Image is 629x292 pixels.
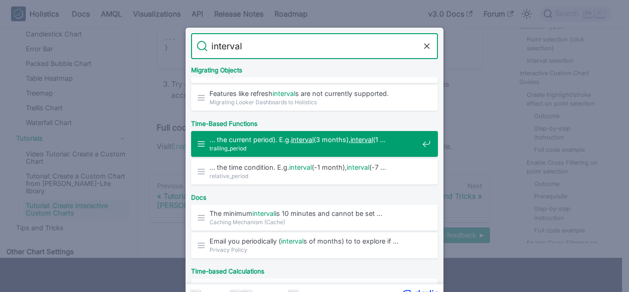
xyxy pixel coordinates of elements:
[189,260,440,279] div: Time-based Calculations
[191,159,438,185] a: … the time condition. E.g.interval(-1 month),interval(-7 …relative_period
[210,144,419,153] span: trailing_period
[189,186,440,205] div: Docs
[293,283,315,291] mark: interval
[210,237,419,245] span: Email you periodically ( s of months) to to explore if …
[421,41,432,52] button: Clear the query
[289,163,312,171] mark: interval
[210,98,419,107] span: Migrating Looker Dashboards to Holistics
[191,232,438,258] a: Email you periodically (intervals of months) to to explore if …Privacy Policy
[191,131,438,157] a: … the current period). E.g.interval(3 months),interval(1 …trailing_period
[244,283,267,291] mark: interval
[210,135,419,144] span: … the current period). E.g. (3 months), (1 …
[281,237,303,245] mark: interval
[191,85,438,111] a: Features like refreshintervals are not currently supported.Migrating Looker Dashboards to Holistics
[210,218,419,226] span: Caching Mechanism (Cache)
[273,89,295,97] mark: interval
[210,209,419,218] span: The minimum is 10 minutes and cannot be set …
[191,205,438,231] a: The minimumintervalis 10 minutes and cannot be set …Caching Mechanism (Cache)
[189,113,440,131] div: Time-Based Functions
[210,283,419,292] span: The trailing : we use (3 months) to specify …
[208,33,421,59] input: Search docs
[291,136,314,143] mark: interval
[210,89,419,98] span: Features like refresh s are not currently supported.
[210,245,419,254] span: Privacy Policy
[210,163,419,172] span: … the time condition. E.g. (-1 month), (-7 …
[252,209,275,217] mark: interval
[350,136,373,143] mark: interval
[347,163,369,171] mark: interval
[210,172,419,180] span: relative_period
[189,59,440,77] div: Migrating Objects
